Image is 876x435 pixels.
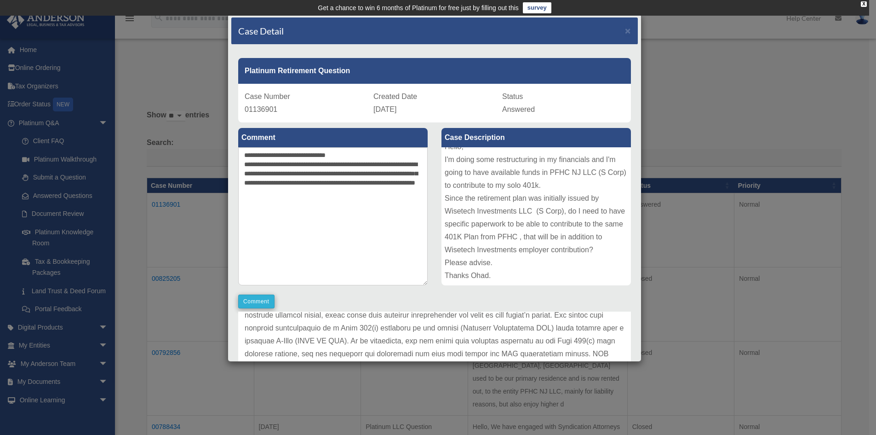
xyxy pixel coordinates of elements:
[441,128,631,147] label: Case Description
[625,25,631,36] span: ×
[238,128,428,147] label: Comment
[523,2,551,13] a: survey
[502,105,535,113] span: Answered
[238,24,284,37] h4: Case Detail
[238,58,631,84] div: Platinum Retirement Question
[502,93,523,100] span: Status
[625,26,631,35] button: Close
[318,2,519,13] div: Get a chance to win 6 months of Platinum for free just by filling out this
[245,93,290,100] span: Case Number
[373,105,396,113] span: [DATE]
[238,295,275,308] button: Comment
[441,147,631,285] div: Hello, I'm doing some restructuring in my financials and I'm going to have available funds in PFH...
[373,93,417,100] span: Created Date
[861,1,867,7] div: close
[245,105,277,113] span: 01136901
